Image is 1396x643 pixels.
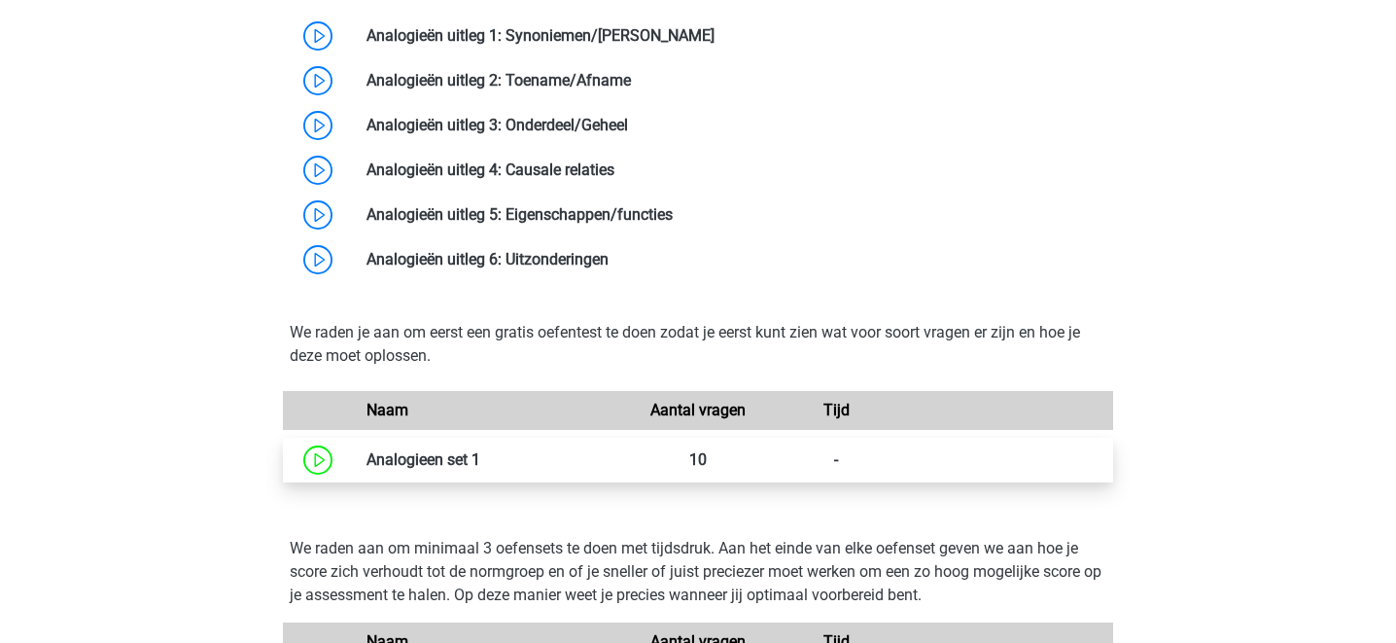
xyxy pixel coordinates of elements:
div: Analogieen set 1 [352,448,629,472]
div: Aantal vragen [629,399,767,422]
div: Naam [352,399,629,422]
p: We raden je aan om eerst een gratis oefentest te doen zodat je eerst kunt zien wat voor soort vra... [290,321,1106,368]
div: Analogieën uitleg 3: Onderdeel/Geheel [352,114,1113,137]
div: Tijd [767,399,905,422]
div: Analogieën uitleg 4: Causale relaties [352,159,1113,182]
div: Analogieën uitleg 6: Uitzonderingen [352,248,1113,271]
div: Analogieën uitleg 5: Eigenschappen/functies [352,203,1113,227]
div: Analogieën uitleg 2: Toename/Afname [352,69,1113,92]
p: We raden aan om minimaal 3 oefensets te doen met tijdsdruk. Aan het einde van elke oefenset geven... [290,537,1106,607]
div: Analogieën uitleg 1: Synoniemen/[PERSON_NAME] [352,24,1113,48]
